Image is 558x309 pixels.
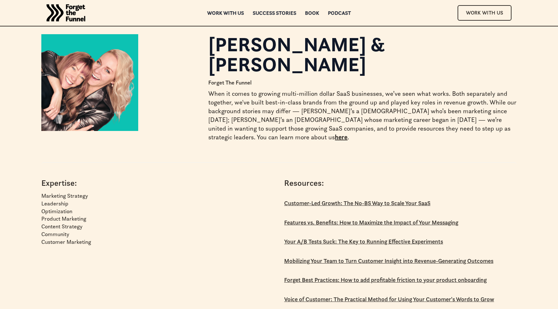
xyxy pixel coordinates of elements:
p: Your A/B Tests Suck: The Key to Running Effective Experiments [284,236,443,247]
p: Product Marketing [41,215,274,223]
a: Forget Best Practices: How to add profitable friction to your product onboarding [284,272,487,292]
p: When it comes to growing multi-million dollar SaaS businesses, we’ve seen what works. Both separa... [208,89,517,142]
p: Content Strategy [41,223,274,231]
a: Mobilizing Your Team to Turn Customer Insight into Revenue-Generating Outcomes [284,253,493,273]
p: Customer-Led Growth: The No-BS Way to Scale Your SaaS [284,198,430,208]
a: Work With Us [458,5,512,20]
h1: [PERSON_NAME] & [PERSON_NAME] [208,34,517,75]
p: Customer Marketing [41,238,274,246]
p: Optimization [41,208,274,215]
a: Podcast [328,11,351,15]
p: Mobilizing Your Team to Turn Customer Insight into Revenue-Generating Outcomes [284,256,493,266]
p: Forget The Funnel [208,79,517,87]
p: Leadership [41,200,274,208]
p: Forget Best Practices: How to add profitable friction to your product onboarding [284,275,487,285]
p: Voice of Customer: The Practical Method for Using Your Customer's Words to Grow [284,294,494,304]
a: Customer-Led Growth: The No-BS Way to Scale Your SaaS [284,195,430,215]
a: Book [305,11,319,15]
a: Your A/B Tests Suck: The Key to Running Effective Experiments [284,234,443,253]
p: Marketing Strategy [41,192,274,200]
a: here [335,133,347,141]
p: Community [41,231,274,238]
h4: Resources: [284,177,517,189]
p: Features vs. Benefits: How to Maximize the Impact of Your Messaging [284,217,458,228]
a: Success Stories [253,11,296,15]
a: Features vs. Benefits: How to Maximize the Impact of Your Messaging [284,215,458,234]
h4: Expertise: [41,177,274,189]
a: Work with us [207,11,244,15]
